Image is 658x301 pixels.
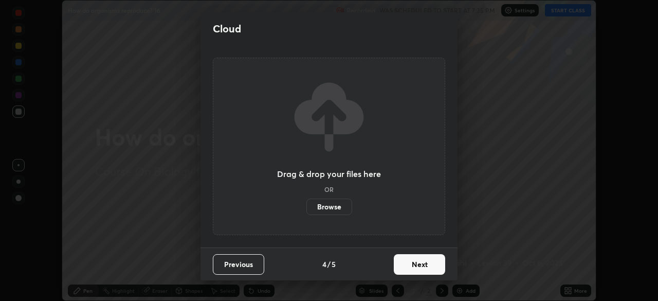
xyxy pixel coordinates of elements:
[324,186,334,192] h5: OR
[277,170,381,178] h3: Drag & drop your files here
[213,22,241,36] h2: Cloud
[327,259,331,270] h4: /
[394,254,445,275] button: Next
[322,259,326,270] h4: 4
[213,254,264,275] button: Previous
[332,259,336,270] h4: 5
